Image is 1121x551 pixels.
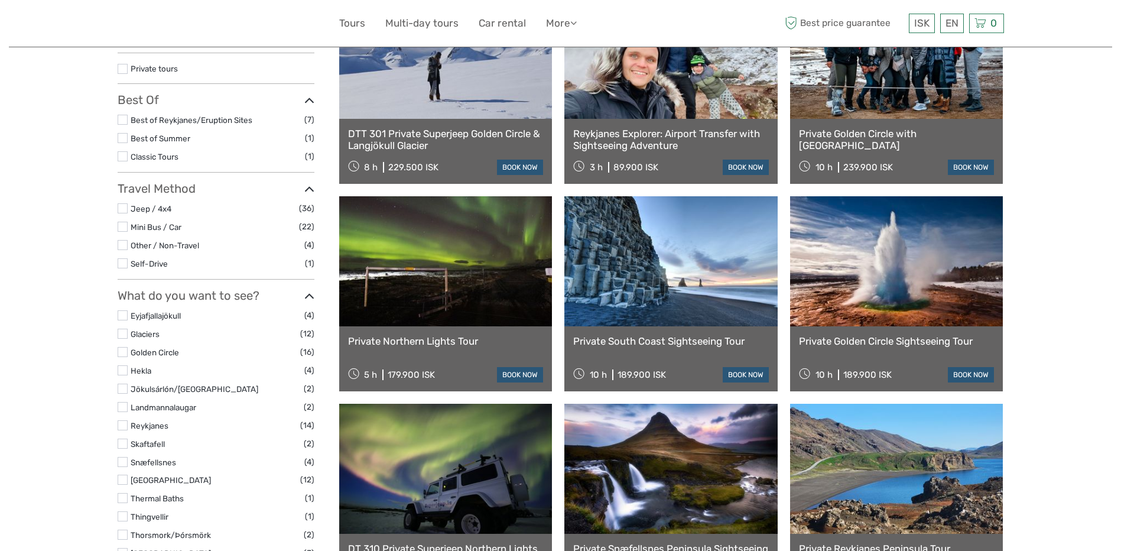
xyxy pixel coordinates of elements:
[843,162,893,173] div: 239.900 ISK
[131,403,196,412] a: Landmannalaugar
[948,367,994,383] a: book now
[799,128,995,152] a: Private Golden Circle with [GEOGRAPHIC_DATA]
[305,491,314,505] span: (1)
[131,222,181,232] a: Mini Bus / Car
[131,348,179,357] a: Golden Circle
[300,419,314,432] span: (14)
[131,311,181,320] a: Eyjafjallajökull
[364,162,378,173] span: 8 h
[348,335,544,347] a: Private Northern Lights Tour
[497,160,543,175] a: book now
[131,259,168,268] a: Self-Drive
[118,9,178,38] img: 632-1a1f61c2-ab70-46c5-a88f-57c82c74ba0d_logo_small.jpg
[304,238,314,252] span: (4)
[118,181,314,196] h3: Travel Method
[304,309,314,322] span: (4)
[815,162,833,173] span: 10 h
[546,15,577,32] a: More
[131,458,176,467] a: Snæfellsnes
[131,421,168,430] a: Reykjanes
[618,370,666,380] div: 189.900 ISK
[304,455,314,469] span: (4)
[590,162,603,173] span: 3 h
[300,473,314,487] span: (12)
[388,162,438,173] div: 229.500 ISK
[304,528,314,542] span: (2)
[131,329,160,339] a: Glaciers
[348,128,544,152] a: DTT 301 Private Superjeep Golden Circle & Langjökull Glacier
[131,152,178,161] a: Classic Tours
[305,131,314,145] span: (1)
[131,512,168,521] a: Thingvellir
[304,400,314,414] span: (2)
[304,364,314,377] span: (4)
[299,202,314,215] span: (36)
[304,113,314,127] span: (7)
[940,14,964,33] div: EN
[305,150,314,163] span: (1)
[388,370,435,380] div: 179.900 ISK
[304,382,314,396] span: (2)
[131,530,211,540] a: Thorsmork/Þórsmörk
[989,17,999,29] span: 0
[131,64,178,73] a: Private tours
[782,14,906,33] span: Best price guarantee
[914,17,930,29] span: ISK
[305,510,314,523] span: (1)
[131,115,252,125] a: Best of Reykjanes/Eruption Sites
[613,162,658,173] div: 89.900 ISK
[479,15,526,32] a: Car rental
[131,439,165,449] a: Skaftafell
[305,257,314,270] span: (1)
[131,241,199,250] a: Other / Non-Travel
[843,370,892,380] div: 189.900 ISK
[300,345,314,359] span: (16)
[299,220,314,234] span: (22)
[304,437,314,450] span: (2)
[131,134,190,143] a: Best of Summer
[815,370,833,380] span: 10 h
[497,367,543,383] a: book now
[339,15,365,32] a: Tours
[385,15,459,32] a: Multi-day tours
[131,494,184,503] a: Thermal Baths
[364,370,377,380] span: 5 h
[723,160,769,175] a: book now
[948,160,994,175] a: book now
[131,204,171,213] a: Jeep / 4x4
[590,370,607,380] span: 10 h
[799,335,995,347] a: Private Golden Circle Sightseeing Tour
[131,475,211,485] a: [GEOGRAPHIC_DATA]
[131,384,258,394] a: Jökulsárlón/[GEOGRAPHIC_DATA]
[118,93,314,107] h3: Best Of
[723,367,769,383] a: book now
[118,289,314,303] h3: What do you want to see?
[300,327,314,341] span: (12)
[131,366,151,375] a: Hekla
[573,335,769,347] a: Private South Coast Sightseeing Tour
[573,128,769,152] a: Reykjanes Explorer: Airport Transfer with Sightseeing Adventure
